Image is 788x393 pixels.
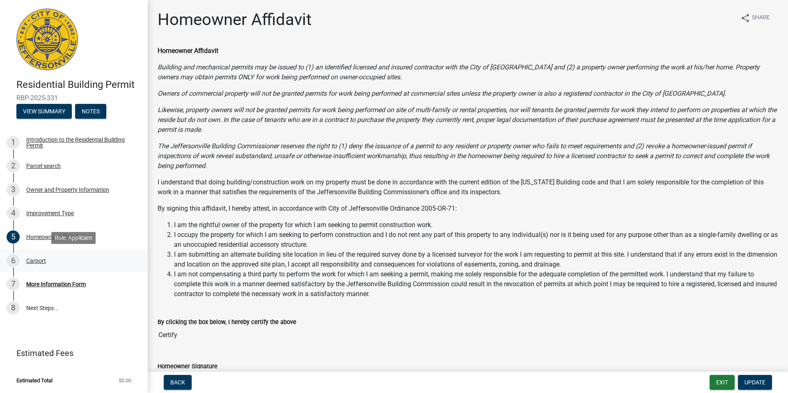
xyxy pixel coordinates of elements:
div: 2 [7,159,20,172]
li: I am submitting an alternate building site location in lieu of the required survey done by a lice... [174,250,778,269]
i: Building and mechanical permits may be issued to (1) an identified licensed and insured contracto... [158,63,760,81]
div: Role: Applicant [51,232,96,244]
wm-modal-confirm: Notes [75,108,106,115]
button: Notes [75,104,106,119]
li: I am not compensating a third party to perform the work for which I am seeking a permit, making m... [174,269,778,299]
div: 3 [7,183,20,196]
span: Back [170,379,185,386]
label: Homeowner Signature [158,364,218,370]
div: More Information Form [26,281,86,287]
h1: Homeowner Affidavit [158,10,312,30]
button: View Summary [16,104,72,119]
h4: Residential Building Permit [16,79,141,91]
wm-modal-confirm: Summary [16,108,72,115]
span: $0.00 [119,378,131,383]
i: Likewise, property owners will not be granted permits for work being performed on site of multi-f... [158,106,777,133]
div: 6 [7,254,20,267]
div: Improvement Type [26,210,74,216]
button: Update [738,375,772,390]
div: Carport [26,258,46,264]
img: City of Jeffersonville, Indiana [16,9,78,70]
div: 5 [7,230,20,244]
div: Homeowner Affidavit [26,234,80,240]
div: Introduction to the Residential Building Permit [26,137,135,148]
div: 1 [7,136,20,149]
span: Estimated Total [16,378,53,383]
i: Owners of commercial property will not be granted permits for work being performed at commercial ... [158,90,726,97]
label: By clicking the box below, I hereby certify the above [158,319,296,325]
button: Back [164,375,192,390]
li: I am the rightful owner of the property for which I am seeking to permit construction work. [174,220,778,230]
strong: Homeowner Affidavit [158,47,218,55]
button: Exit [710,375,735,390]
i: share [740,13,750,23]
a: Estimated Fees [7,345,135,361]
p: By signing this affidavit, I hereby attest, in accordance with City of Jeffersonville Ordinance 2... [158,204,778,214]
div: 4 [7,207,20,220]
div: Owner and Property Information [26,187,109,193]
i: The Jeffersonville Building Commissioner reserves the right to (1) deny the issuance of a permit ... [158,142,770,170]
p: I understand that doing building/construction work on my property must be done in accordance with... [158,177,778,197]
div: 7 [7,278,20,291]
div: Parcel search [26,163,61,169]
span: RBP-2025-331 [16,94,131,102]
button: shareShare [734,10,777,26]
span: Share [752,13,770,23]
span: Update [744,379,765,386]
div: 8 [7,301,20,315]
li: I occupy the property for which I am seeking to perform construction and I do not rent any part o... [174,230,778,250]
